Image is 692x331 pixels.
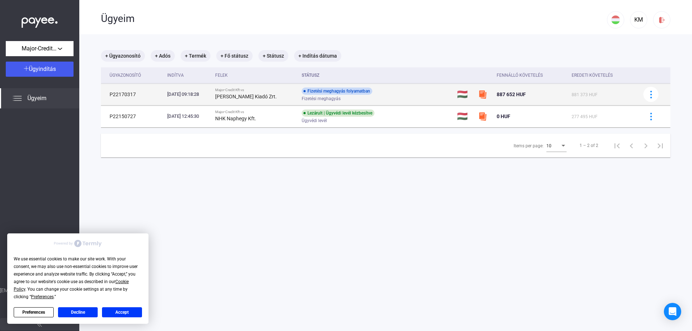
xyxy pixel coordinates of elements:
button: Previous page [624,138,639,153]
td: P22170317 [101,84,164,105]
div: Cookie Consent Prompt [7,233,148,324]
mat-chip: + Ügyazonosító [101,50,145,62]
div: Fizetési meghagyás folyamatban [302,88,372,95]
div: Ügyeim [101,13,607,25]
div: Eredeti követelés [572,71,634,80]
span: Major-Credit Kft [22,44,58,53]
button: Next page [639,138,653,153]
div: Eredeti követelés [572,71,613,80]
button: KM [630,11,647,28]
img: szamlazzhu-mini [478,112,487,121]
div: Ügyazonosító [110,71,161,80]
button: First page [610,138,624,153]
td: 🇭🇺 [454,84,475,105]
span: Cookie Policy [14,279,129,292]
mat-select: Items per page: [546,141,567,150]
mat-chip: + Státusz [258,50,288,62]
div: Ügyazonosító [110,71,141,80]
span: 0 HUF [497,113,510,119]
img: more-blue [647,91,655,98]
div: Open Intercom Messenger [664,303,681,320]
img: more-blue [647,113,655,120]
button: Ügyindítás [6,62,74,77]
div: Felek [215,71,228,80]
mat-chip: + Termék [181,50,210,62]
img: logout-red [658,16,666,24]
button: Preferences [14,307,54,317]
mat-chip: + Indítás dátuma [294,50,341,62]
button: Accept [102,307,142,317]
div: KM [633,15,645,24]
img: white-payee-white-dot.svg [22,13,58,28]
div: Indítva [167,71,210,80]
img: arrow-double-left-grey.svg [37,322,42,327]
th: Státusz [299,67,454,84]
span: 881 373 HUF [572,92,598,97]
button: Major-Credit Kft [6,41,74,56]
img: list.svg [13,94,22,103]
div: Major-Credit Kft vs [215,110,296,114]
button: more-blue [643,109,658,124]
img: Powered by Termly [54,240,102,247]
div: Indítva [167,71,184,80]
span: 887 652 HUF [497,91,526,97]
span: 10 [546,143,551,148]
span: 277 495 HUF [572,114,598,119]
button: logout-red [653,11,670,28]
img: szamlazzhu-mini [478,90,487,99]
span: Ügyindítás [29,66,56,72]
img: plus-white.svg [24,66,29,71]
div: Fennálló követelés [497,71,543,80]
div: Felek [215,71,296,80]
img: HU [611,15,620,24]
button: Last page [653,138,667,153]
div: 1 – 2 of 2 [580,141,598,150]
td: 🇭🇺 [454,106,475,127]
mat-chip: + Fő státusz [216,50,253,62]
div: Fennálló követelés [497,71,566,80]
span: Ügyvédi levél [302,116,327,125]
td: P22150727 [101,106,164,127]
strong: [PERSON_NAME] Kiadó Zrt. [215,94,277,99]
div: Major-Credit Kft vs [215,88,296,92]
button: more-blue [643,87,658,102]
div: Items per page: [514,142,544,150]
div: [DATE] 09:18:28 [167,91,210,98]
strong: NHK Naphegy Kft. [215,116,256,121]
span: Fizetési meghagyás [302,94,341,103]
div: We use essential cookies to make our site work. With your consent, we may also use non-essential ... [14,255,142,301]
div: [DATE] 12:45:30 [167,113,210,120]
span: Preferences [31,294,54,299]
div: Lezárult | Ügyvédi levél kézbesítve [302,109,374,117]
button: HU [607,11,624,28]
mat-chip: + Adós [151,50,175,62]
button: Decline [58,307,98,317]
span: Ügyeim [27,94,46,103]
